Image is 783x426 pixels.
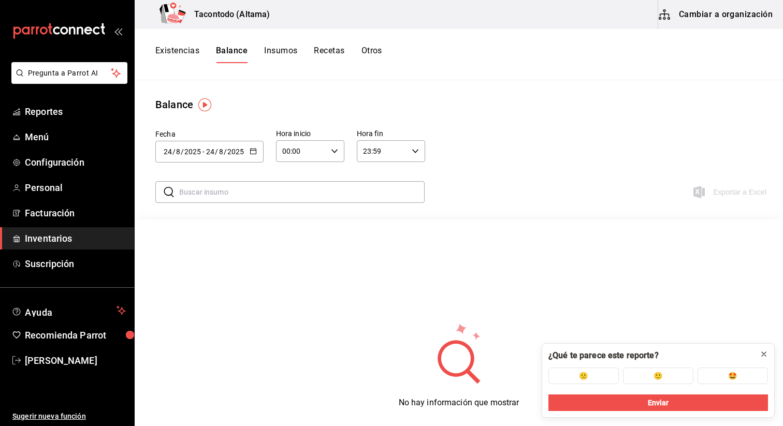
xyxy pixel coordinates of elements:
button: Balance [216,46,248,63]
span: Menú [25,130,126,144]
span: Configuración [25,155,126,169]
button: Recetas [314,46,344,63]
span: Facturación [25,206,126,220]
span: / [181,148,184,156]
button: Insumos [264,46,297,63]
span: - [202,148,205,156]
span: Reportes [25,105,126,119]
div: Balance [155,97,193,112]
button: Otros [361,46,382,63]
button: Enviar [548,394,768,411]
label: Hora fin [357,130,425,137]
div: ¿Qué te parece este reporte? [548,350,659,361]
span: Personal [25,181,126,195]
span: Suscripción [25,257,126,271]
input: Day [206,148,215,156]
span: / [172,148,176,156]
input: Year [184,148,201,156]
span: Recomienda Parrot [25,328,126,342]
span: Ayuda [25,304,112,317]
input: Month [176,148,181,156]
input: Month [219,148,224,156]
button: 🙂 [623,368,693,384]
span: No hay información que mostrar [399,398,519,407]
input: Day [163,148,172,156]
div: navigation tabs [155,46,382,63]
button: open_drawer_menu [114,27,122,35]
h3: Tacontodo (Altama) [186,8,270,21]
label: Hora inicio [276,130,344,137]
span: / [224,148,227,156]
img: Tooltip marker [198,98,211,111]
span: Enviar [648,398,669,408]
input: Year [227,148,244,156]
input: Buscar insumo [179,182,425,202]
span: [PERSON_NAME] [25,354,126,368]
button: Pregunta a Parrot AI [11,62,127,84]
span: Pregunta a Parrot AI [28,68,111,79]
span: Fecha [155,130,176,138]
button: 🙁 [548,368,619,384]
a: Pregunta a Parrot AI [7,75,127,86]
span: / [215,148,218,156]
span: Inventarios [25,231,126,245]
button: 🤩 [698,368,768,384]
span: Sugerir nueva función [12,411,126,422]
button: Existencias [155,46,199,63]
